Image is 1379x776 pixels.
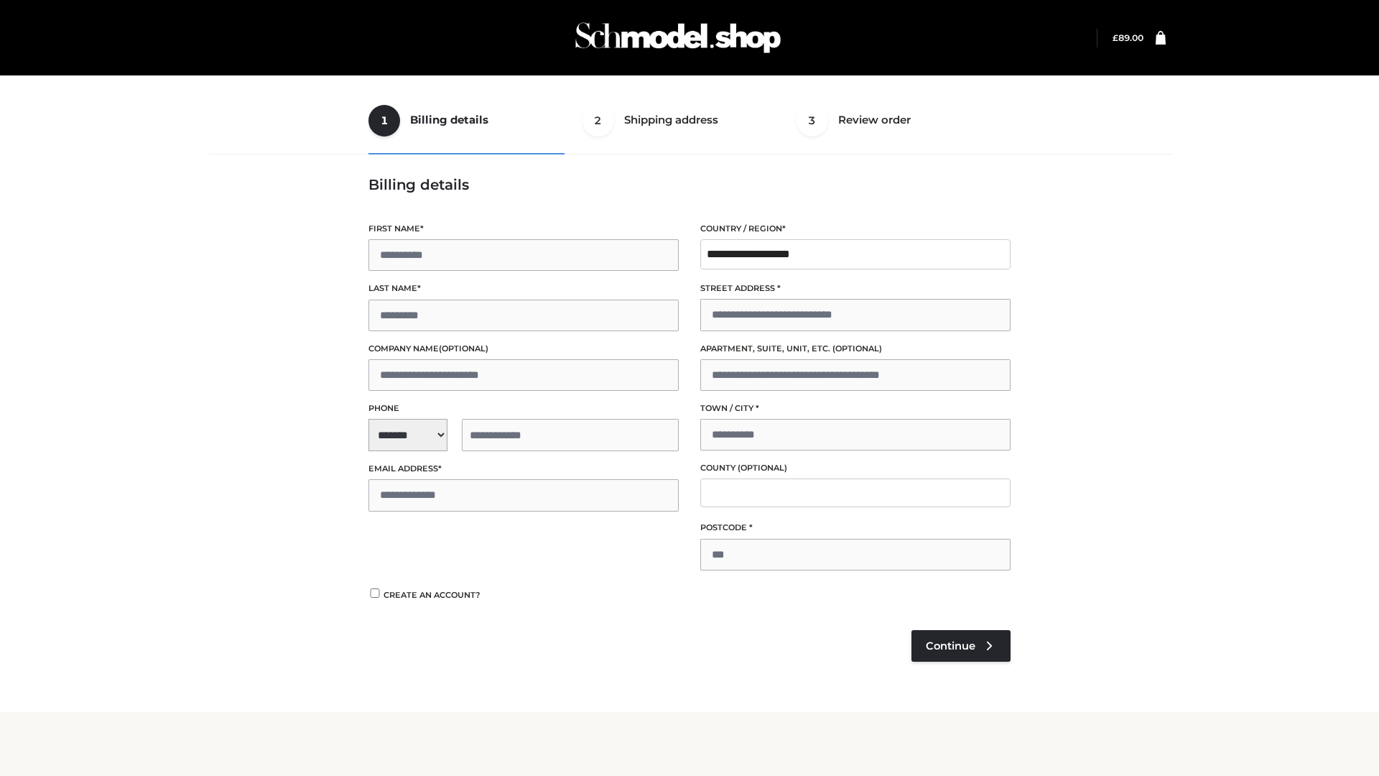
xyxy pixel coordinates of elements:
[1113,32,1118,43] span: £
[368,402,679,415] label: Phone
[700,461,1011,475] label: County
[700,282,1011,295] label: Street address
[368,282,679,295] label: Last name
[700,402,1011,415] label: Town / City
[700,222,1011,236] label: Country / Region
[368,588,381,598] input: Create an account?
[368,462,679,476] label: Email address
[384,590,480,600] span: Create an account?
[926,639,975,652] span: Continue
[570,9,786,66] img: Schmodel Admin 964
[832,343,882,354] span: (optional)
[1113,32,1143,43] bdi: 89.00
[368,222,679,236] label: First name
[700,521,1011,535] label: Postcode
[368,176,1011,193] h3: Billing details
[700,342,1011,356] label: Apartment, suite, unit, etc.
[368,342,679,356] label: Company name
[738,463,787,473] span: (optional)
[1113,32,1143,43] a: £89.00
[439,343,488,354] span: (optional)
[911,630,1011,662] a: Continue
